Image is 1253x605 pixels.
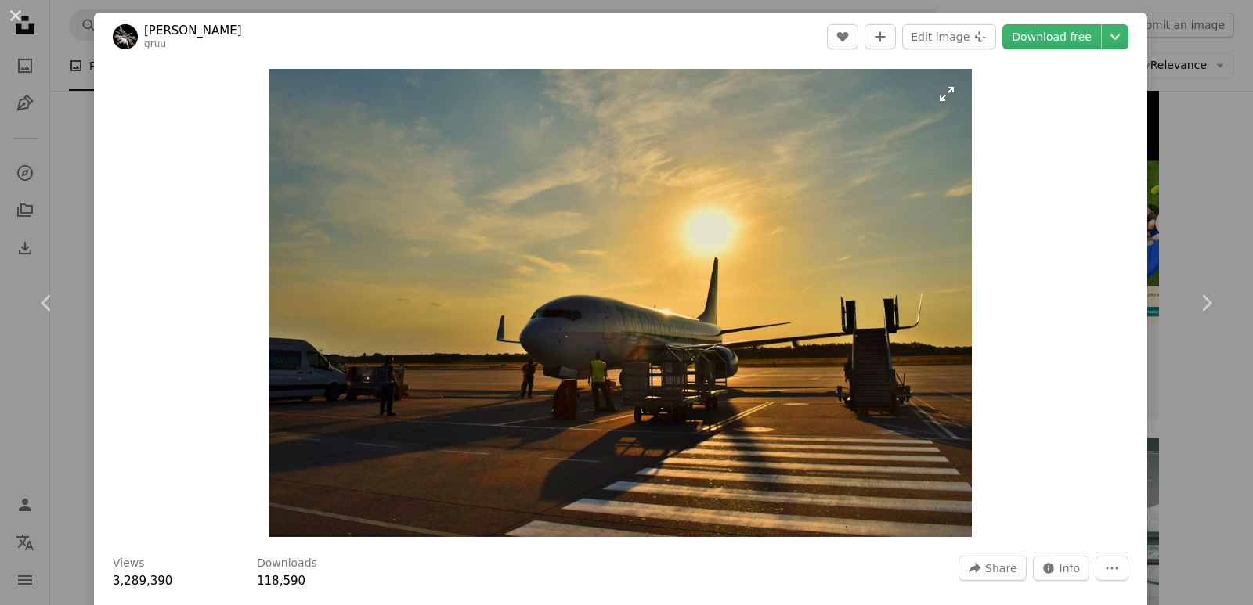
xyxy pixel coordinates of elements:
[1002,24,1101,49] a: Download free
[827,24,858,49] button: Like
[269,69,972,537] button: Zoom in on this image
[865,24,896,49] button: Add to Collection
[113,24,138,49] img: Go to Anna Gru's profile
[269,69,972,537] img: white airplane parked during daytime
[1060,556,1081,580] span: Info
[902,24,996,49] button: Edit image
[257,574,305,588] span: 118,590
[1159,228,1253,378] a: Next
[257,556,317,571] h3: Downloads
[144,38,166,49] a: gruu
[113,574,172,588] span: 3,289,390
[1096,556,1128,581] button: More Actions
[985,556,1016,580] span: Share
[144,23,242,38] a: [PERSON_NAME]
[113,556,145,571] h3: Views
[1102,24,1128,49] button: Choose download size
[1033,556,1090,581] button: Stats about this image
[959,556,1026,581] button: Share this image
